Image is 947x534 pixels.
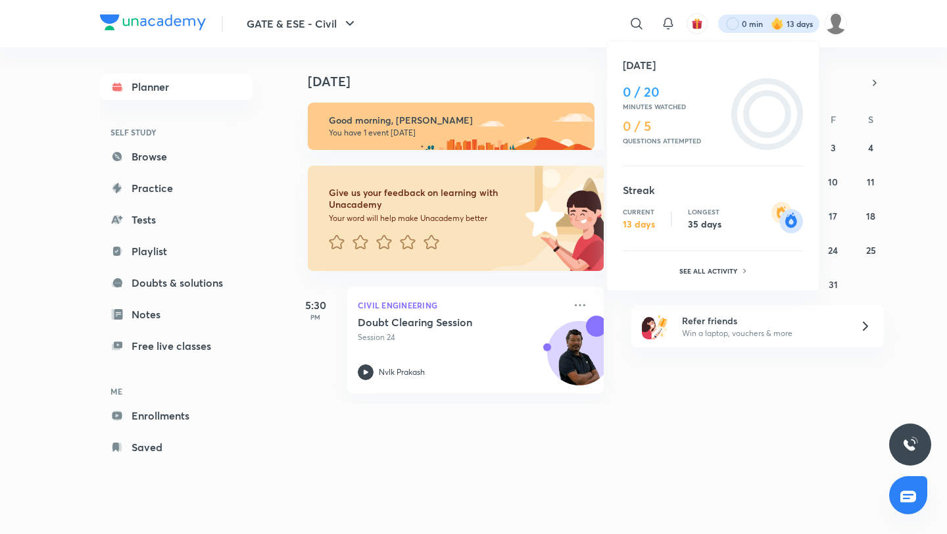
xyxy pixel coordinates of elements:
h4: 0 / 20 [623,84,726,100]
p: Longest [688,208,721,216]
p: 13 days [623,218,655,230]
p: Current [623,208,655,216]
h5: Streak [623,182,803,198]
p: See all activity [679,267,741,275]
h4: 0 / 5 [623,118,726,134]
h5: [DATE] [623,57,803,73]
img: streak [771,202,803,233]
p: Minutes watched [623,103,726,110]
p: 35 days [688,218,721,230]
p: Questions attempted [623,137,726,145]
